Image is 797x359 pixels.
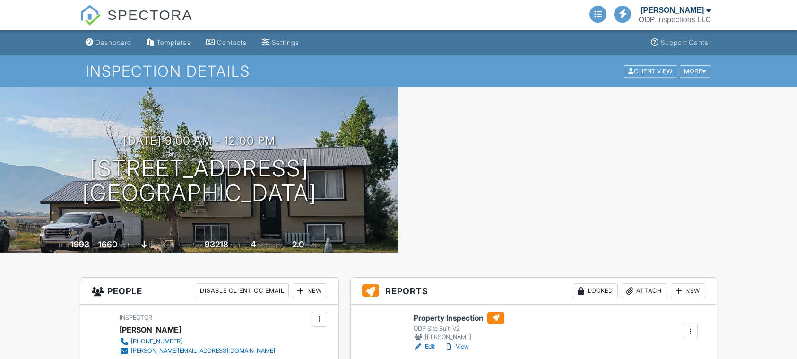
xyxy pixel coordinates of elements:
[120,337,275,346] a: [PHONE_NUMBER]
[623,67,679,74] a: Client View
[196,283,289,298] div: Disable Client CC Email
[86,63,711,79] h1: Inspection Details
[119,242,132,249] span: sq. ft.
[272,38,299,46] div: Settings
[622,283,667,298] div: Attach
[444,342,469,351] a: View
[80,278,338,305] h3: People
[149,242,174,249] span: basement
[70,239,89,249] div: 1993
[131,338,182,345] div: [PHONE_NUMBER]
[131,347,275,355] div: [PERSON_NAME][EMAIL_ADDRESS][DOMAIN_NAME]
[123,134,276,147] h3: [DATE] 9:00 am - 12:00 pm
[680,65,710,78] div: More
[202,34,251,52] a: Contacts
[107,5,193,25] span: SPECTORA
[156,38,191,46] div: Templates
[414,333,504,342] div: [PERSON_NAME]
[80,14,193,32] a: SPECTORA
[80,5,101,26] img: The Best Home Inspection Software - Spectora
[292,239,304,249] div: 2.0
[647,34,715,52] a: Support Center
[98,239,117,249] div: 1660
[120,323,181,337] div: [PERSON_NAME]
[414,312,504,324] h6: Property Inspection
[82,156,317,206] h1: [STREET_ADDRESS] [GEOGRAPHIC_DATA]
[351,278,717,305] h3: Reports
[624,65,676,78] div: Client View
[143,34,195,52] a: Templates
[59,242,69,249] span: Built
[258,34,303,52] a: Settings
[414,325,504,333] div: ODP Site Built V2
[95,38,131,46] div: Dashboard
[205,239,228,249] div: 93218
[661,38,711,46] div: Support Center
[639,15,711,25] div: ODP Inspections LLC
[257,242,283,249] span: bedrooms
[251,239,256,249] div: 4
[573,283,618,298] div: Locked
[217,38,247,46] div: Contacts
[414,342,435,351] a: Edit
[641,6,704,15] div: [PERSON_NAME]
[293,283,327,298] div: New
[305,242,332,249] span: bathrooms
[230,242,242,249] span: sq.ft.
[414,312,504,342] a: Property Inspection ODP Site Built V2 [PERSON_NAME]
[120,346,275,356] a: [PERSON_NAME][EMAIL_ADDRESS][DOMAIN_NAME]
[183,242,203,249] span: Lot Size
[671,283,705,298] div: New
[82,34,135,52] a: Dashboard
[120,314,152,321] span: Inspector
